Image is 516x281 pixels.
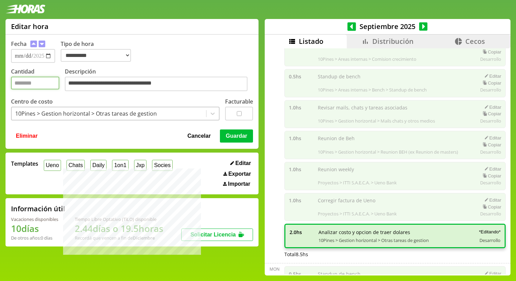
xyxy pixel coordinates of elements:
[11,204,65,213] h2: Información útil
[228,171,251,177] span: Exportar
[270,266,280,272] div: Mon
[75,216,163,222] div: Tiempo Libre Optativo (TiLO) disponible
[67,160,85,171] button: Chats
[133,235,155,241] b: Diciembre
[61,49,131,62] select: Tipo de hora
[185,129,213,143] button: Cancelar
[44,160,61,171] button: Ueno
[220,129,253,143] button: Guardar
[11,40,27,48] label: Fecha
[61,40,136,63] label: Tipo de hora
[265,48,510,275] div: scrollable content
[372,37,414,46] span: Distribución
[465,37,485,46] span: Cecos
[14,129,40,143] button: Eliminar
[90,160,107,171] button: Daily
[11,160,38,167] span: Templates
[235,160,251,166] span: Editar
[228,160,253,167] button: Editar
[11,22,49,31] h1: Editar hora
[6,4,45,13] img: logotipo
[11,68,65,93] label: Cantidad
[65,77,247,91] textarea: Descripción
[11,216,58,222] div: Vacaciones disponibles
[11,77,59,89] input: Cantidad
[112,160,128,171] button: 1on1
[190,232,236,238] span: Solicitar Licencia
[299,37,323,46] span: Listado
[11,222,58,235] h1: 10 días
[75,235,163,241] div: Recordá que vencen a fin de
[221,171,253,177] button: Exportar
[65,68,253,93] label: Descripción
[134,160,147,171] button: Jxp
[225,98,253,105] label: Facturable
[11,235,58,241] div: De otros años: 0 días
[152,160,173,171] button: Socies
[228,181,250,187] span: Importar
[284,251,506,258] div: Total 8.5 hs
[181,229,253,241] button: Solicitar Licencia
[356,22,419,31] span: Septiembre 2025
[75,222,163,235] h1: 2.44 días o 19.5 horas
[11,98,53,105] label: Centro de costo
[15,110,157,117] div: 10Pines > Gestion horizontal > Otras tareas de gestion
